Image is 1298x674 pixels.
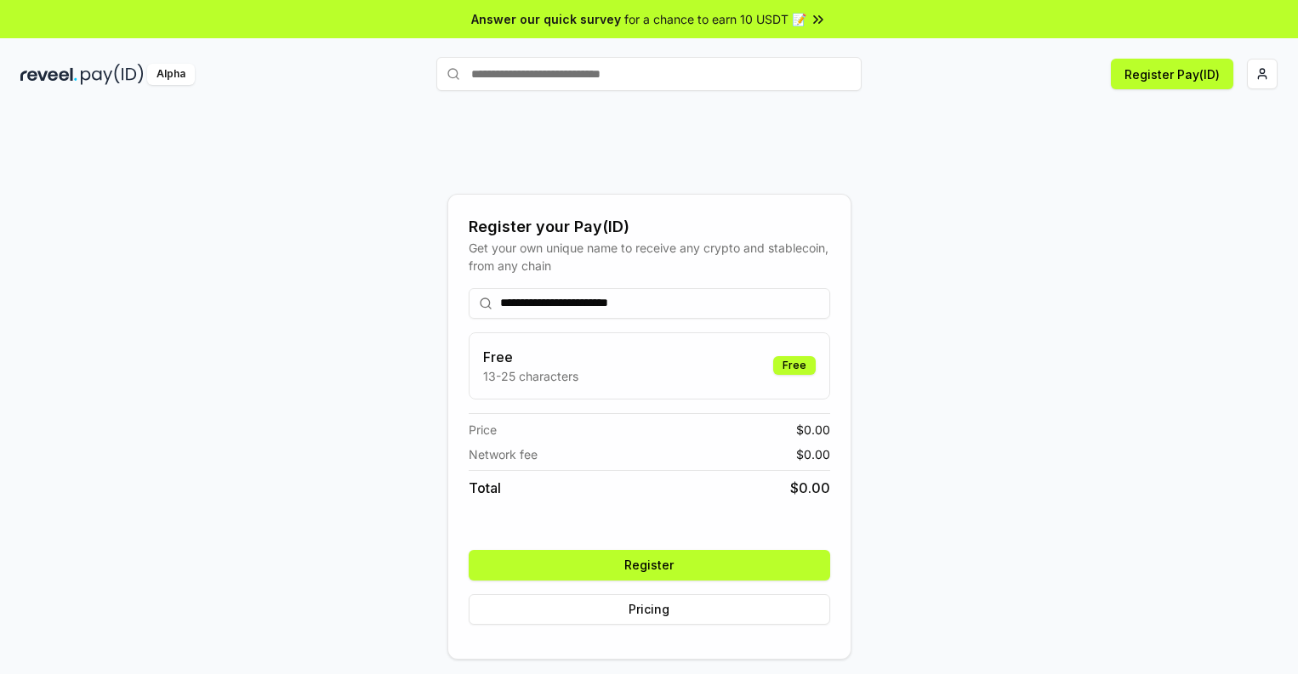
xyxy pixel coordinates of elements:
[483,367,578,385] p: 13-25 characters
[81,64,144,85] img: pay_id
[469,478,501,498] span: Total
[469,215,830,239] div: Register your Pay(ID)
[483,347,578,367] h3: Free
[790,478,830,498] span: $ 0.00
[796,421,830,439] span: $ 0.00
[469,550,830,581] button: Register
[469,421,497,439] span: Price
[147,64,195,85] div: Alpha
[469,594,830,625] button: Pricing
[20,64,77,85] img: reveel_dark
[471,10,621,28] span: Answer our quick survey
[469,445,538,463] span: Network fee
[1111,59,1233,89] button: Register Pay(ID)
[796,445,830,463] span: $ 0.00
[624,10,806,28] span: for a chance to earn 10 USDT 📝
[469,239,830,275] div: Get your own unique name to receive any crypto and stablecoin, from any chain
[773,356,816,375] div: Free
